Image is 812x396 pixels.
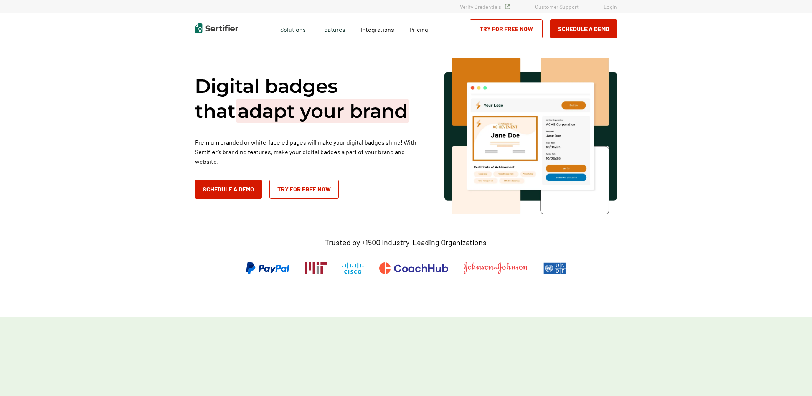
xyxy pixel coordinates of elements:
span: Pricing [409,26,428,33]
a: Integrations [361,24,394,33]
a: Login [604,3,617,10]
img: premium white label hero [444,58,617,214]
img: PayPal [246,262,289,274]
a: Verify Credentials [460,3,510,10]
img: Cisco [342,262,364,274]
a: Try for Free Now [470,19,543,38]
p: Trusted by +1500 Industry-Leading Organizations [325,238,487,247]
img: Massachusetts Institute of Technology [305,262,327,274]
img: Johnson & Johnson [464,262,528,274]
img: CoachHub [379,262,448,274]
img: Verified [505,4,510,9]
p: Premium branded or white-labeled pages will make your digital badges shine! With Sertifier’s bran... [195,137,425,166]
span: Features [321,24,345,33]
a: Pricing [409,24,428,33]
img: Sertifier | Digital Credentialing Platform [195,23,238,33]
a: Customer Support [535,3,579,10]
span: Solutions [280,24,306,33]
span: Integrations [361,26,394,33]
img: UNDP [543,262,566,274]
h1: Digital badges that [195,74,425,124]
span: adapt your brand [236,99,409,123]
a: Try for Free Now [269,180,339,199]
